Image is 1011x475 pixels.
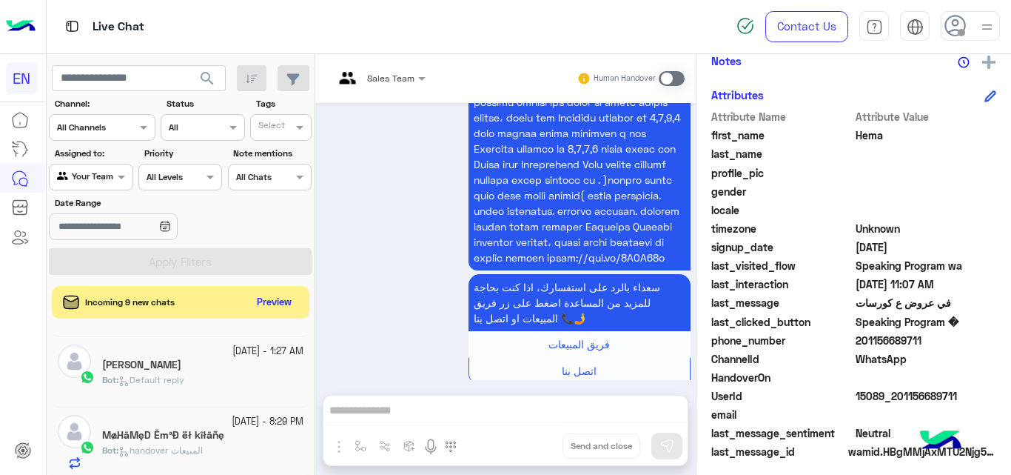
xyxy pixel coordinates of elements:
[562,365,597,377] span: اتصل بنا
[711,146,853,162] span: last_name
[711,88,764,102] h6: Attributes
[856,333,997,348] span: 201156689711
[562,434,640,459] button: Send and close
[49,248,312,275] button: Apply Filters
[982,56,995,69] img: add
[711,407,853,422] span: email
[711,295,853,310] span: last_message
[856,388,997,404] span: 15089_201156689711
[711,202,853,218] span: locale
[102,445,118,456] b: :
[118,374,184,385] span: Default reply
[915,416,967,468] img: hulul-logo.png
[856,295,997,310] span: في عروض ع كورسات
[856,127,997,143] span: Hema
[711,370,853,385] span: HandoverOn
[711,388,853,404] span: UserId
[144,147,221,160] label: Priority
[63,17,81,36] img: tab
[866,19,883,36] img: tab
[711,127,853,143] span: first_name
[711,258,853,273] span: last_visited_flow
[334,72,361,96] img: teams.png
[856,370,997,385] span: null
[765,11,848,42] a: Contact Us
[856,221,997,236] span: Unknown
[711,221,853,236] span: timezone
[958,56,970,68] img: notes
[856,276,997,292] span: 2025-10-15T08:07:23.69Z
[256,119,285,136] div: Select
[198,70,216,87] span: search
[711,333,853,348] span: phone_number
[736,17,754,35] img: spinner
[711,425,853,441] span: last_message_sentiment
[711,165,853,181] span: profile_pic
[80,370,95,385] img: WhatsApp
[856,109,997,124] span: Attribute Value
[711,239,853,255] span: signup_date
[102,359,181,371] h5: Mariam ossman
[58,345,91,378] img: defaultAdmin.png
[856,184,997,199] span: null
[233,147,309,160] label: Note mentions
[189,65,226,97] button: search
[594,73,656,84] small: Human Handover
[232,415,303,429] small: [DATE] - 8:29 PM
[856,407,997,422] span: null
[856,314,997,330] span: Speaking Program �
[102,374,118,385] b: :
[102,429,224,442] h5: MøĤâMęD ĚmªĐ ëł kîłâñę
[711,276,853,292] span: last_interaction
[856,351,997,367] span: 2
[856,239,997,255] span: 2025-10-14T15:29:48.557Z
[102,445,116,456] span: Bot
[256,97,310,110] label: Tags
[251,292,298,313] button: Preview
[856,202,997,218] span: null
[468,274,691,331] p: 15/10/2025, 11:07 AM
[102,374,116,385] span: Bot
[55,97,154,110] label: Channel:
[856,258,997,273] span: Speaking Program wa
[711,351,853,367] span: ChannelId
[93,17,144,37] p: Live Chat
[6,11,36,42] img: Logo
[711,184,853,199] span: gender
[978,18,996,36] img: profile
[367,73,414,84] span: Sales Team
[856,425,997,441] span: 0
[232,345,303,359] small: [DATE] - 1:27 AM
[55,196,221,210] label: Date Range
[80,440,95,455] img: WhatsApp
[711,54,742,67] h6: Notes
[118,445,203,456] span: handover المبيعات
[859,11,889,42] a: tab
[848,444,996,459] span: wamid.HBgMMjAxMTU2Njg5NzExFQIAEhgUM0EyMjg4MTg3MkU2QkVERTE0QjAA
[6,62,38,94] div: EN
[55,147,131,160] label: Assigned to:
[85,296,175,309] span: Incoming 9 new chats
[711,109,853,124] span: Attribute Name
[548,338,610,351] span: فريق المبيعات
[58,415,91,448] img: defaultAdmin.png
[711,314,853,330] span: last_clicked_button
[907,19,924,36] img: tab
[167,97,243,110] label: Status
[711,444,845,459] span: last_message_id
